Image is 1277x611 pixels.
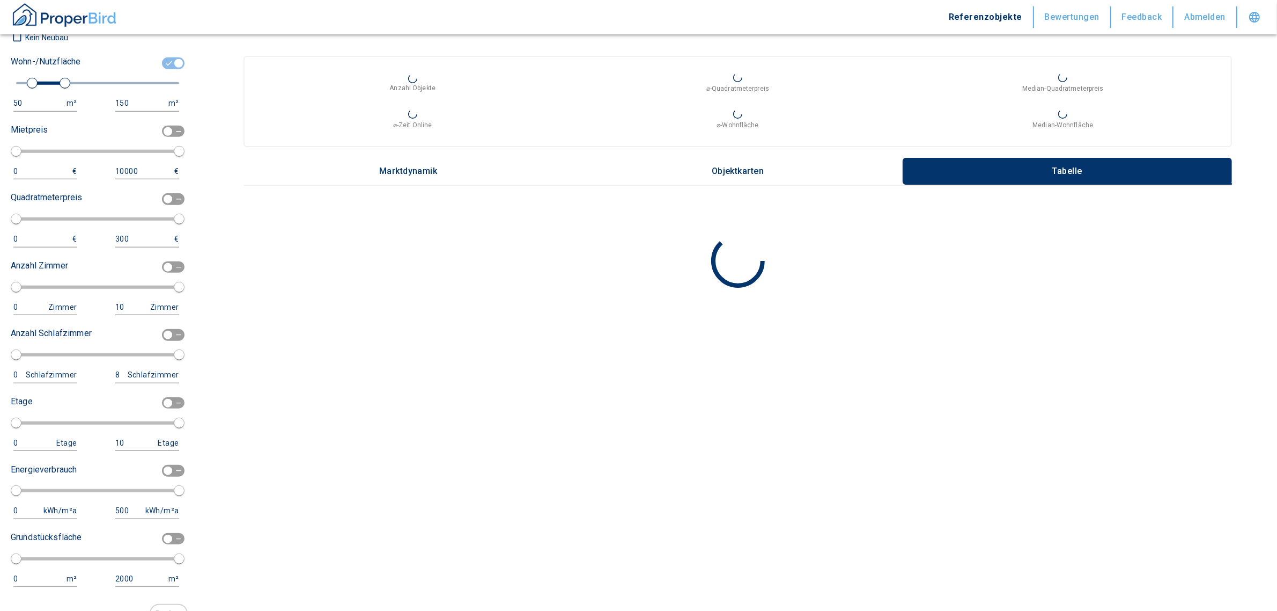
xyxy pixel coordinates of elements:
p: ⌀-Quadratmeterpreis [706,84,769,93]
button: Bewertungen [1034,6,1111,28]
p: Mietpreis [11,123,48,136]
p: ⌀-Zeit Online [393,120,432,130]
p: ⌀-Wohnfläche [717,120,758,130]
p: Median-Wohnfläche [1032,120,1093,130]
p: Kein Neubau [23,32,68,43]
p: Wohn-/Nutzfläche [11,55,80,68]
p: Marktdynamik [379,166,438,176]
p: Anzahl Zimmer [11,259,68,272]
button: Abmelden [1173,6,1237,28]
button: Feedback [1111,6,1174,28]
div: 50 [13,97,56,110]
button: ProperBird Logo and Home Button [11,2,118,33]
p: Energieverbrauch [11,463,77,476]
p: Tabelle [1040,166,1094,176]
button: 50m² [13,96,77,112]
div: m² [158,97,179,110]
div: wrapped label tabs example [243,158,1232,185]
div: 150 [115,97,158,110]
button: Referenzobjekte [938,6,1034,28]
p: Anzahl Schlafzimmer [11,327,92,340]
p: Median-Quadratmeterpreis [1022,84,1104,93]
p: Grundstücksfläche [11,531,82,544]
button: 150m² [115,96,179,112]
p: Anzahl Objekte [389,83,435,93]
img: ProperBird Logo and Home Button [11,2,118,28]
p: Etage [11,395,33,408]
p: Quadratmeterpreis [11,191,83,204]
p: Objektkarten [711,166,764,176]
div: m² [56,97,77,110]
